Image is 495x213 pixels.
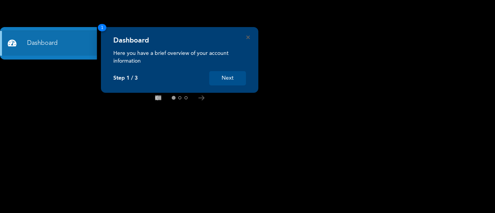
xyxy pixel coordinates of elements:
h4: Dashboard [113,36,149,45]
button: Next [209,71,246,85]
button: Close [246,36,250,39]
p: Here you have a brief overview of your account information [113,49,246,65]
span: 1 [98,24,106,31]
p: Step 1 / 3 [113,75,138,82]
